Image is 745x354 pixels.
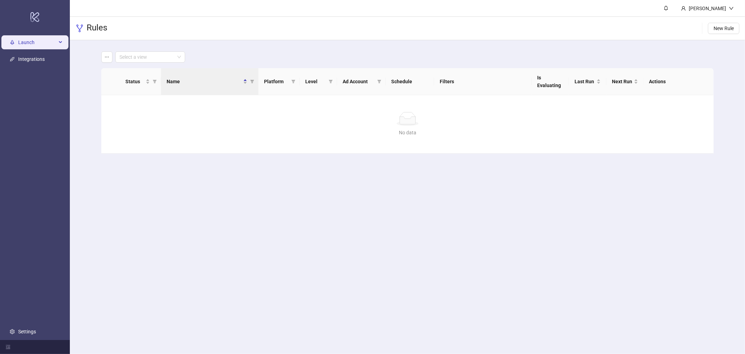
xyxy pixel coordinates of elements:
div: No data [110,129,705,136]
th: Schedule [386,68,434,95]
span: Launch [18,35,57,49]
span: fork [75,24,84,33]
span: rocket [10,40,15,45]
span: filter [151,76,158,87]
span: Platform [264,78,288,85]
span: Ad Account [343,78,374,85]
span: Name [167,78,242,85]
span: filter [376,76,383,87]
span: filter [377,79,381,84]
span: filter [327,76,334,87]
div: [PERSON_NAME] [686,5,729,12]
span: filter [291,79,295,84]
span: New Rule [714,26,734,31]
span: Next Run [612,78,633,85]
span: filter [153,79,157,84]
th: Name [161,68,258,95]
a: Settings [18,329,36,334]
span: menu-fold [6,345,10,349]
span: user [681,6,686,11]
th: Is Evaluating [532,68,569,95]
button: New Rule [708,23,739,34]
h3: Rules [87,22,107,34]
span: down [729,6,734,11]
span: filter [249,76,256,87]
th: Status [120,68,161,95]
a: Integrations [18,56,45,62]
span: filter [329,79,333,84]
span: Status [125,78,144,85]
span: bell [664,6,669,10]
th: Filters [434,68,532,95]
span: filter [250,79,254,84]
span: ellipsis [104,55,109,59]
span: Last Run [575,78,595,85]
span: filter [290,76,297,87]
th: Last Run [569,68,606,95]
th: Next Run [606,68,644,95]
th: Actions [644,68,714,95]
span: Level [305,78,326,85]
